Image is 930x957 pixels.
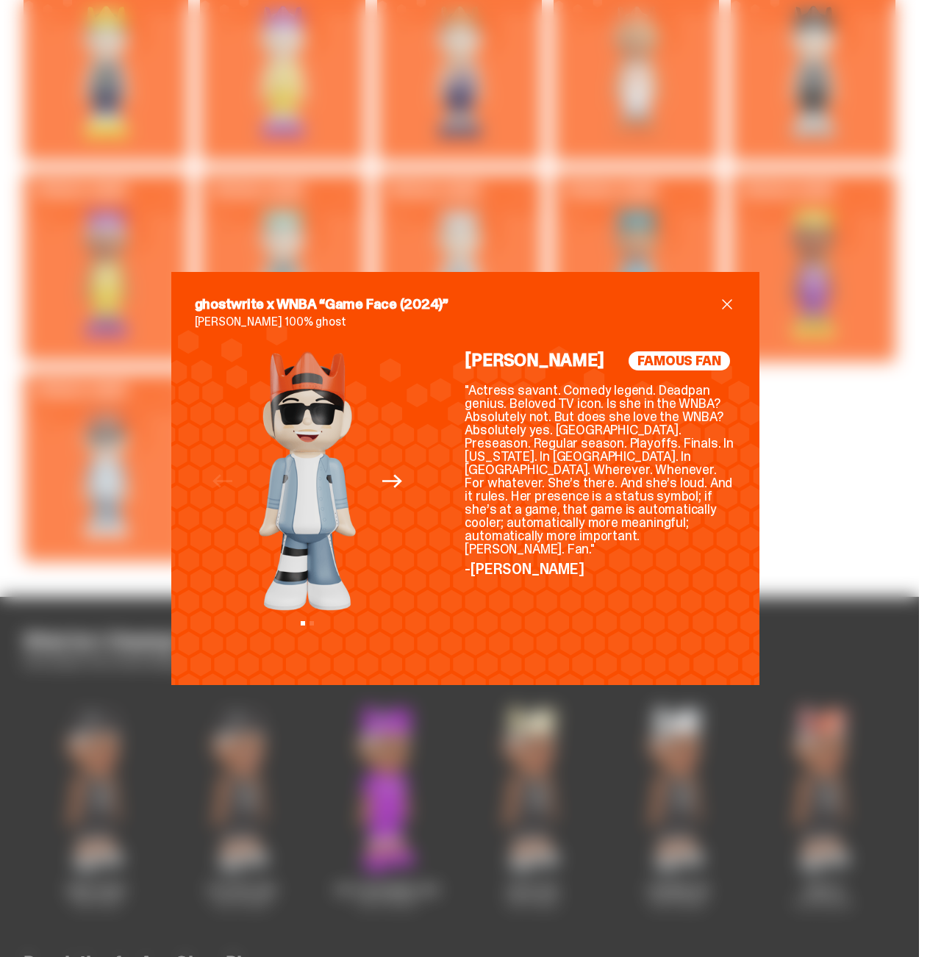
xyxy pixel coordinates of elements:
[465,351,735,369] h4: [PERSON_NAME]
[465,384,735,556] p: "Actress savant. Comedy legend. Deadpan genius. Beloved TV icon. Is she in the WNBA? Absolutely n...
[195,316,736,328] p: [PERSON_NAME] 100% ghost
[257,351,357,611] img: f00fdd94-80e3-4bd8-b8d6-9e11819c682e.png
[310,621,314,626] button: View slide 2
[195,295,718,313] h2: ghostwrite x WNBA “Game Face (2024)”
[718,295,736,313] button: close
[301,621,305,626] button: View slide 1
[629,351,729,370] span: FAMOUS FAN
[376,465,408,498] button: Next
[465,562,735,576] p: -[PERSON_NAME]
